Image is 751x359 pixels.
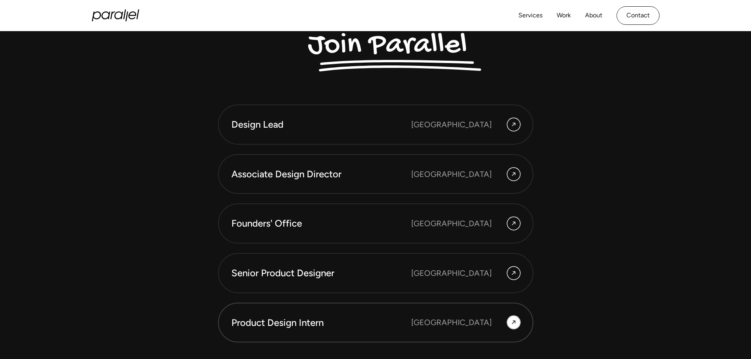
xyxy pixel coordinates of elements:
div: [GEOGRAPHIC_DATA] [411,218,492,229]
a: Work [557,10,571,21]
div: [GEOGRAPHIC_DATA] [411,267,492,279]
div: [GEOGRAPHIC_DATA] [411,316,492,328]
div: Founders' Office [231,217,411,230]
a: Product Design Intern [GEOGRAPHIC_DATA] [218,303,533,343]
div: [GEOGRAPHIC_DATA] [411,168,492,180]
div: Product Design Intern [231,316,411,329]
a: About [585,10,602,21]
div: Design Lead [231,118,411,131]
a: Founders' Office [GEOGRAPHIC_DATA] [218,203,533,244]
a: Associate Design Director [GEOGRAPHIC_DATA] [218,154,533,194]
a: Services [518,10,542,21]
div: Senior Product Designer [231,266,411,280]
a: home [92,9,139,21]
div: [GEOGRAPHIC_DATA] [411,119,492,130]
a: Senior Product Designer [GEOGRAPHIC_DATA] [218,253,533,293]
a: Design Lead [GEOGRAPHIC_DATA] [218,104,533,145]
div: Associate Design Director [231,167,411,181]
a: Contact [617,6,660,25]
